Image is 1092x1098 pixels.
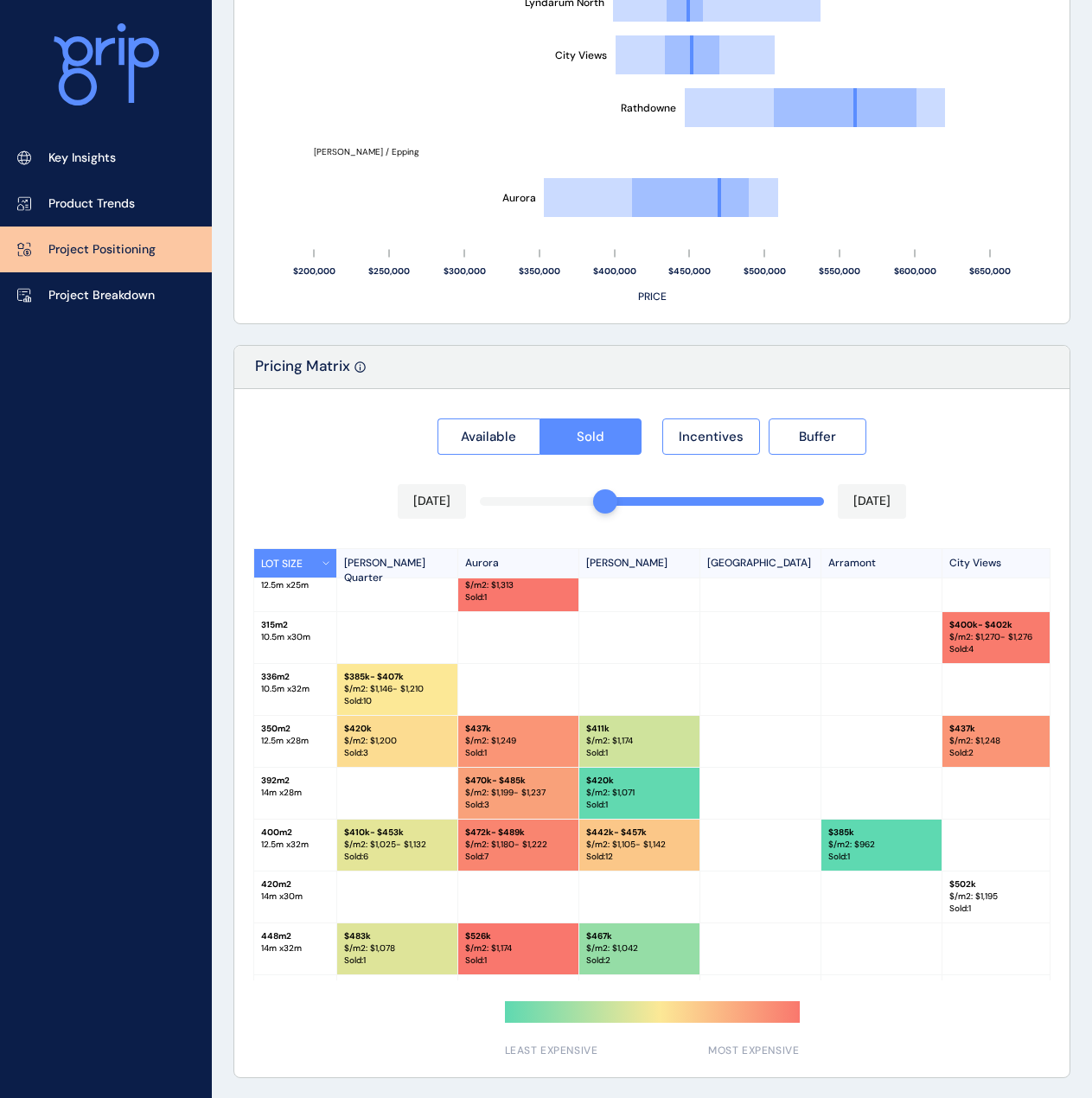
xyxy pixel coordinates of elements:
p: [GEOGRAPHIC_DATA] [700,549,821,578]
p: $/m2: $ 1,071 [586,787,693,799]
text: $300,000 [444,265,486,277]
p: $/m2: $ 1,200 [344,735,450,747]
p: $ 385k - $407k [344,671,450,683]
p: Sold : 2 [586,954,693,967]
p: 336 m2 [261,671,329,683]
p: 12.5 m x 25 m [261,579,329,591]
p: $ 437k [465,723,572,735]
p: $/m2: $ 1,270 - $1,276 [949,631,1056,643]
p: [PERSON_NAME] [579,549,700,578]
p: $/m2: $ 1,174 [586,735,693,747]
p: Sold : 1 [344,954,450,967]
p: Arramont [821,549,942,578]
button: Sold [540,418,642,455]
p: $/m2: $ 1,199 - $1,237 [465,787,572,799]
text: Rathdowne [621,101,676,115]
p: Aurora [458,549,579,578]
p: 10.5 m x 32 m [261,683,329,695]
p: Sold : 1 [586,747,693,759]
p: 448 m2 [261,930,329,942]
p: $ 437k [949,723,1056,735]
text: $650,000 [969,265,1011,277]
button: Available [437,418,540,455]
text: $400,000 [593,265,636,277]
p: $ 467k [586,930,693,942]
p: 10.5 m x 30 m [261,631,329,643]
button: LOT SIZE [254,549,337,578]
text: $350,000 [519,265,560,277]
p: 420 m2 [261,878,329,891]
p: Sold : 3 [465,799,572,811]
p: Sold : 1 [828,851,935,863]
p: $ 400k - $402k [949,619,1056,631]
p: Sold : 1 [586,799,693,811]
p: $ 483k [344,930,450,942]
p: Sold : 3 [344,747,450,759]
text: [PERSON_NAME] / Epping [314,146,419,157]
p: Product Trends [48,195,135,213]
p: $ 442k - $457k [586,827,693,839]
p: Project Breakdown [48,287,155,304]
p: 350 m2 [261,723,329,735]
p: Sold : 10 [344,695,450,707]
text: Aurora [502,191,536,205]
span: Sold [577,428,604,445]
text: $250,000 [368,265,410,277]
p: Pricing Matrix [255,356,350,388]
p: $ 411k [586,723,693,735]
p: [DATE] [853,493,891,510]
p: $/m2: $ 1,248 [949,735,1056,747]
text: PRICE [638,290,667,303]
text: $500,000 [744,265,786,277]
p: Sold : 1 [949,903,1056,915]
button: Incentives [662,418,760,455]
p: $/m2: $ 1,195 [949,891,1056,903]
p: $ 470k - $485k [465,775,572,787]
p: $/m2: $ 1,180 - $1,222 [465,839,572,851]
span: MOST EXPENSIVE [708,1044,799,1058]
text: $450,000 [668,265,711,277]
p: $ 385k [828,827,935,839]
span: Incentives [679,428,744,445]
p: 12.5 m x 32 m [261,839,329,851]
p: $/m2: $ 1,025 - $1,132 [344,839,450,851]
button: Buffer [769,418,866,455]
span: Buffer [799,428,836,445]
span: Available [461,428,516,445]
p: $/m2: $ 1,105 - $1,142 [586,839,693,851]
p: $/m2: $ 1,249 [465,735,572,747]
p: Key Insights [48,150,116,167]
p: Sold : 1 [465,591,572,603]
p: [PERSON_NAME] Quarter [337,549,458,578]
p: $/m2: $ 1,146 - $1,210 [344,683,450,695]
text: $600,000 [894,265,936,277]
p: 400 m2 [261,827,329,839]
p: 14 m x 28 m [261,787,329,799]
p: City Views [942,549,1063,578]
p: $ 526k [465,930,572,942]
p: Project Positioning [48,241,156,259]
text: City Views [555,48,607,62]
text: $200,000 [293,265,335,277]
p: Sold : 1 [465,954,572,967]
span: LEAST EXPENSIVE [505,1044,598,1058]
p: [DATE] [413,493,450,510]
p: Sold : 12 [586,851,693,863]
p: 315 m2 [261,619,329,631]
p: $ 420k [344,723,450,735]
p: $ 420k [586,775,693,787]
p: Sold : 7 [465,851,572,863]
p: Sold : 6 [344,851,450,863]
p: 14 m x 32 m [261,942,329,954]
p: $/m2: $ 1,078 [344,942,450,954]
p: $ 472k - $489k [465,827,572,839]
p: $/m2: $ 1,042 [586,942,693,954]
p: $/m2: $ 962 [828,839,935,851]
p: 392 m2 [261,775,329,787]
text: $550,000 [819,265,860,277]
p: $/m2: $ 1,313 [465,579,572,591]
p: Sold : 1 [465,747,572,759]
p: $/m2: $ 1,174 [465,942,572,954]
p: $ 410k - $453k [344,827,450,839]
p: 14 m x 30 m [261,891,329,903]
